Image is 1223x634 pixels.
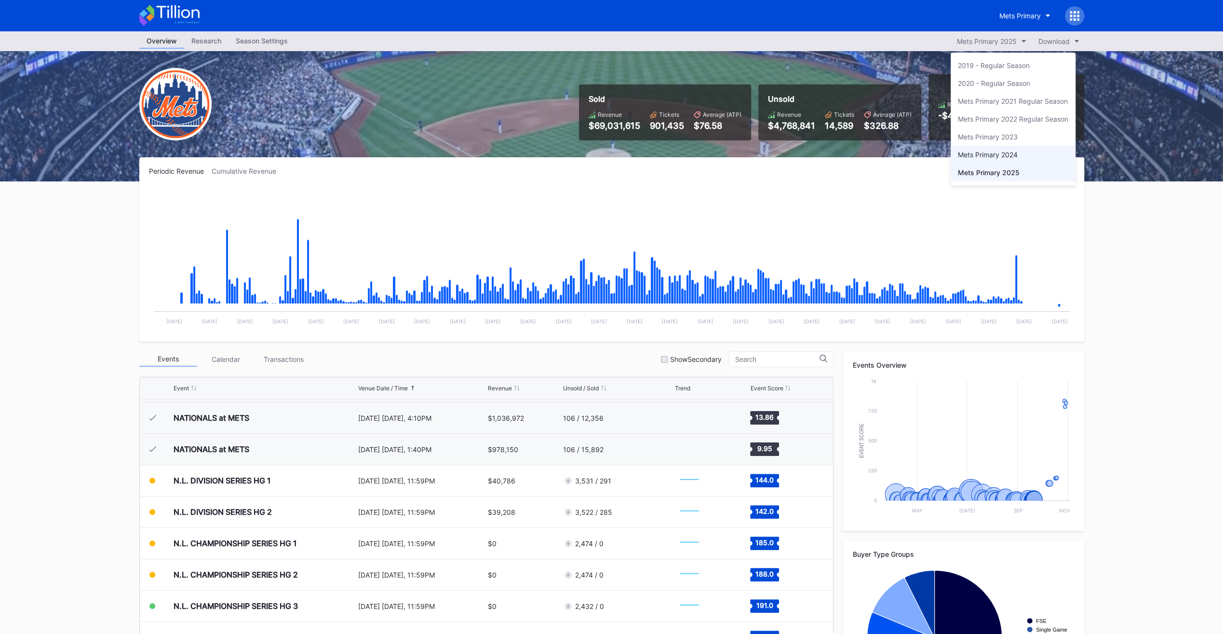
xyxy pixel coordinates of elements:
div: Mets Primary 2025 [958,168,1020,177]
div: 2020 - Regular Season [958,79,1030,87]
div: 2019 - Regular Season [958,61,1030,69]
div: Mets Primary 2024 [958,151,1018,159]
div: Mets Primary 2021 Regular Season [958,97,1068,105]
div: Mets Primary 2023 [958,133,1018,141]
div: Mets Primary 2022 Regular Season [958,115,1068,123]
